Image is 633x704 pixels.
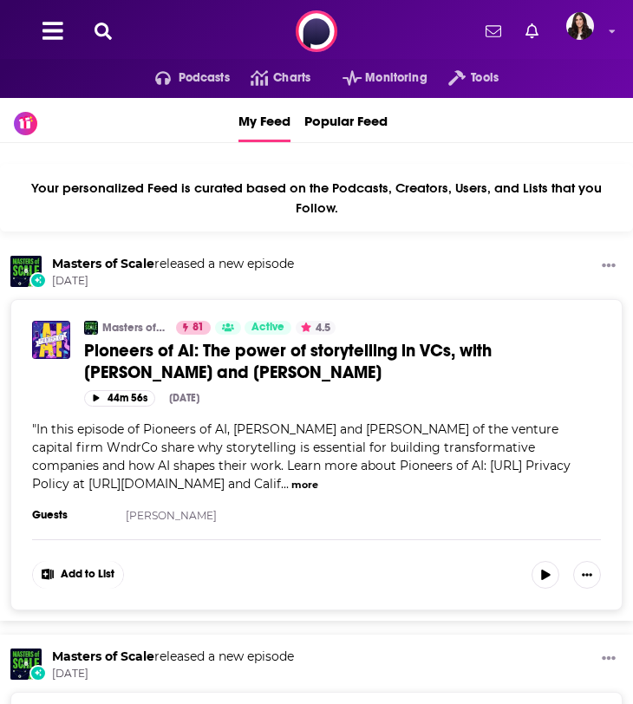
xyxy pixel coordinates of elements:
span: Charts [273,66,310,90]
h3: released a new episode [52,256,294,272]
button: Show More Button [33,561,123,589]
span: Logged in as RebeccaShapiro [566,12,594,40]
a: Active [245,321,291,335]
img: Masters of Scale [10,649,42,680]
a: Logged in as RebeccaShapiro [566,12,604,50]
span: Add to List [61,568,114,581]
a: Masters of Scale [52,649,154,664]
img: Masters of Scale [84,321,98,335]
span: [DATE] [52,667,294,681]
span: Tools [471,66,499,90]
div: [DATE] [169,392,199,404]
a: My Feed [238,98,290,142]
span: Pioneers of AI: The power of storytelling in VCs, with [PERSON_NAME] and [PERSON_NAME] [84,340,492,383]
a: Pioneers of AI: The power of storytelling in VCs, with [PERSON_NAME] and [PERSON_NAME] [84,340,601,383]
a: [PERSON_NAME] [126,509,217,522]
span: In this episode of Pioneers of AI, [PERSON_NAME] and [PERSON_NAME] of the venture capital firm Wn... [32,421,571,492]
a: 81 [176,321,211,335]
span: Podcasts [179,66,230,90]
button: open menu [427,64,499,92]
button: Show More Button [595,649,623,670]
button: Show More Button [595,256,623,277]
button: more [291,478,318,492]
h3: Guests [32,508,110,522]
span: Popular Feed [304,101,388,140]
a: Charts [230,64,310,92]
a: Show notifications dropdown [479,16,508,46]
button: open menu [134,64,230,92]
a: Masters of Scale [102,321,165,335]
span: " [32,421,571,492]
span: My Feed [238,101,290,140]
img: Podchaser - Follow, Share and Rate Podcasts [296,10,337,52]
span: 81 [193,319,204,336]
a: Masters of Scale [52,256,154,271]
a: Show notifications dropdown [519,16,545,46]
img: User Profile [566,12,594,40]
div: New Episode [29,665,46,681]
div: New Episode [29,272,46,289]
img: Pioneers of AI: The power of storytelling in VCs, with Jeffrey Katzenberg and ChenLi Wang [32,321,70,359]
span: Monitoring [365,66,427,90]
button: 4.5 [296,321,336,335]
a: Popular Feed [304,98,388,142]
span: ... [281,476,289,492]
h3: released a new episode [52,649,294,665]
img: Masters of Scale [10,256,42,287]
span: [DATE] [52,274,294,289]
button: 44m 56s [84,390,155,407]
button: Show More Button [573,561,601,589]
span: Active [251,319,284,336]
button: open menu [322,64,427,92]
